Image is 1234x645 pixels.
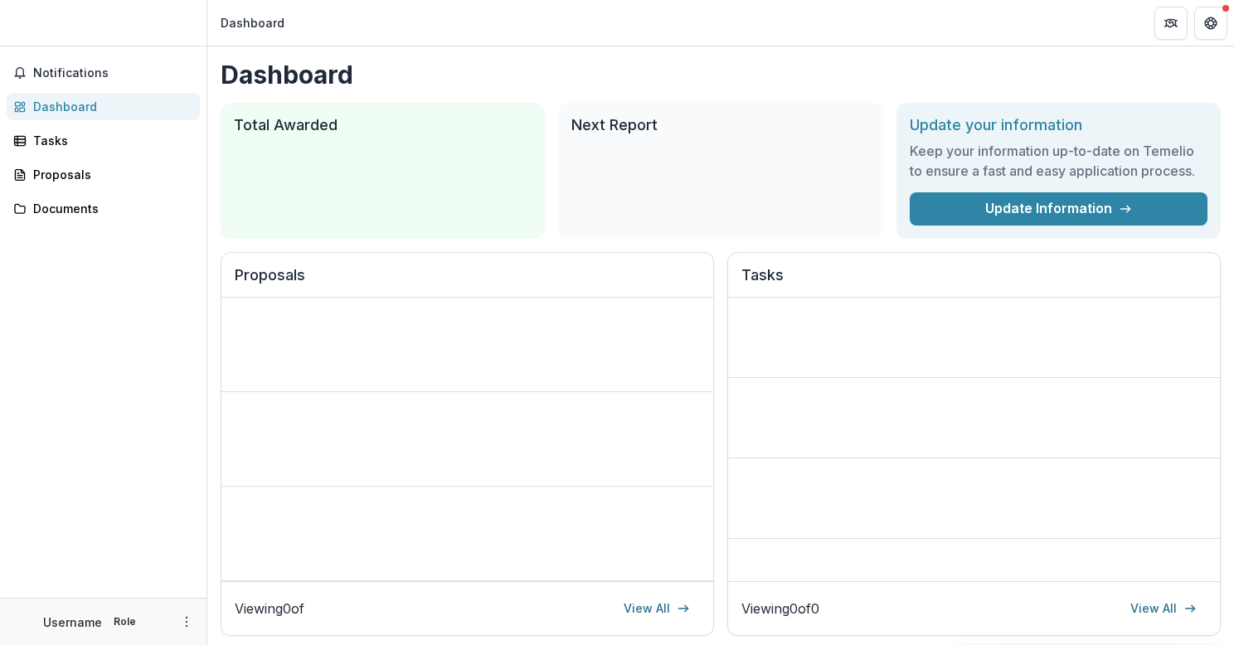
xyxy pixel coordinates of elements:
[43,613,102,631] p: Username
[7,93,200,120] a: Dashboard
[33,98,187,115] div: Dashboard
[33,166,187,183] div: Proposals
[910,141,1207,181] h3: Keep your information up-to-date on Temelio to ensure a fast and easy application process.
[741,599,819,618] p: Viewing 0 of 0
[1154,7,1188,40] button: Partners
[7,195,200,222] a: Documents
[7,161,200,188] a: Proposals
[1194,7,1227,40] button: Get Help
[33,132,187,149] div: Tasks
[221,60,1221,90] h1: Dashboard
[235,266,700,298] h2: Proposals
[33,200,187,217] div: Documents
[741,266,1207,298] h2: Tasks
[221,14,284,32] div: Dashboard
[234,116,532,134] h2: Total Awarded
[910,116,1207,134] h2: Update your information
[910,192,1207,226] a: Update Information
[109,614,141,629] p: Role
[571,116,869,134] h2: Next Report
[1120,595,1207,622] a: View All
[235,599,304,618] p: Viewing 0 of
[33,66,193,80] span: Notifications
[177,612,197,632] button: More
[7,127,200,154] a: Tasks
[214,11,291,35] nav: breadcrumb
[614,595,700,622] a: View All
[7,60,200,86] button: Notifications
